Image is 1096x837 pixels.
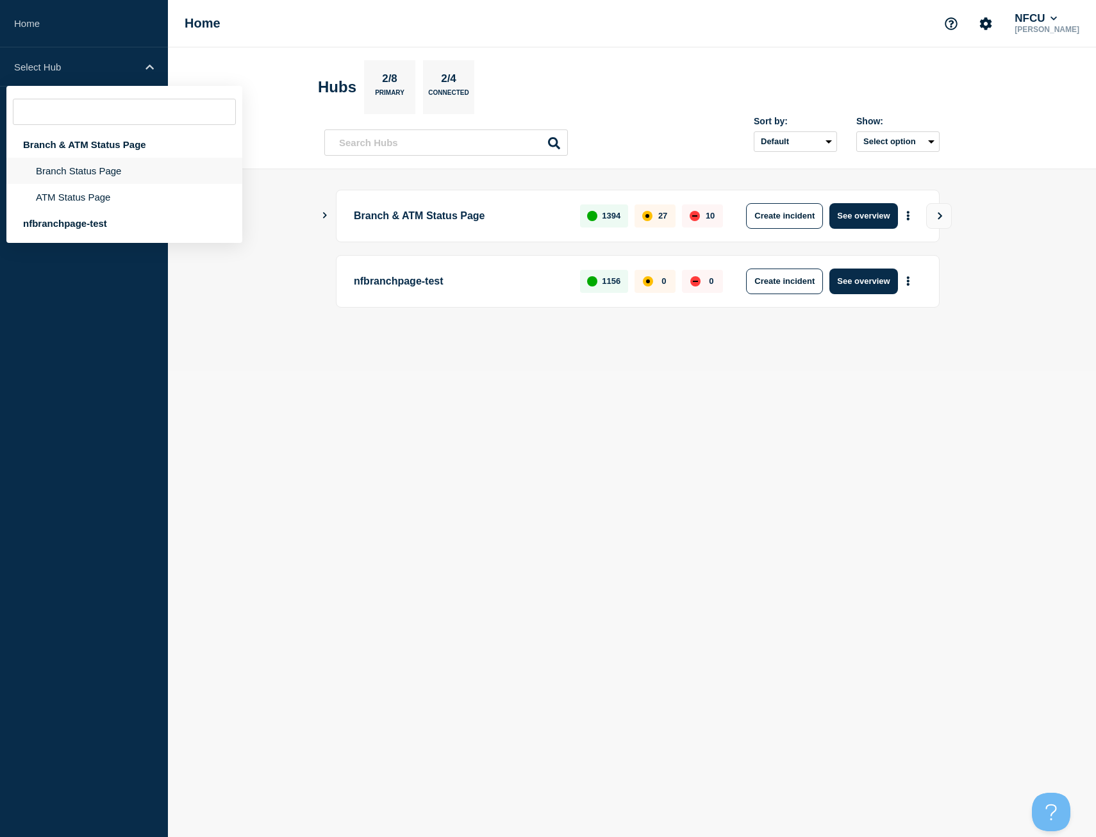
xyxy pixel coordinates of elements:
button: More actions [900,204,917,228]
li: ATM Status Page [6,184,242,210]
p: 2/8 [378,72,403,89]
div: Sort by: [754,116,837,126]
p: nfbranchpage-test [354,269,565,294]
h1: Home [185,16,220,31]
p: Connected [428,89,469,103]
div: Show: [856,116,940,126]
div: nfbranchpage-test [6,210,242,236]
div: up [587,276,597,286]
iframe: Help Scout Beacon - Open [1032,793,1070,831]
button: Show Connected Hubs [322,211,328,220]
button: Select option [856,131,940,152]
p: 2/4 [436,72,461,89]
div: Branch & ATM Status Page [6,131,242,158]
p: Primary [375,89,404,103]
p: 27 [658,211,667,220]
button: Create incident [746,203,823,229]
p: 1394 [602,211,620,220]
button: See overview [829,203,897,229]
button: View [926,203,952,229]
button: Create incident [746,269,823,294]
div: down [690,211,700,221]
p: Select Hub [14,62,137,72]
p: 10 [706,211,715,220]
button: NFCU [1012,12,1059,25]
div: affected [643,276,653,286]
select: Sort by [754,131,837,152]
div: down [690,276,701,286]
p: 1156 [602,276,620,286]
h2: Hubs [318,78,356,96]
button: Account settings [972,10,999,37]
div: up [587,211,597,221]
button: More actions [900,269,917,293]
button: Support [938,10,965,37]
button: See overview [829,269,897,294]
li: Branch Status Page [6,158,242,184]
div: affected [642,211,652,221]
p: 0 [661,276,666,286]
p: 0 [709,276,713,286]
p: [PERSON_NAME] [1012,25,1082,34]
input: Search Hubs [324,129,568,156]
p: Branch & ATM Status Page [354,203,565,229]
